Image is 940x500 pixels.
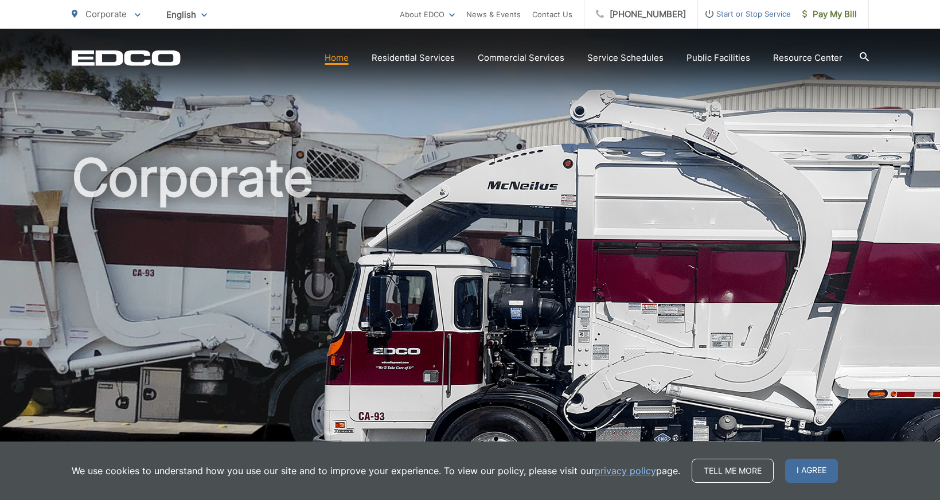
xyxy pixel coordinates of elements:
[687,51,750,65] a: Public Facilities
[587,51,664,65] a: Service Schedules
[773,51,843,65] a: Resource Center
[325,51,349,65] a: Home
[400,7,455,21] a: About EDCO
[72,50,181,66] a: EDCD logo. Return to the homepage.
[785,459,838,483] span: I agree
[466,7,521,21] a: News & Events
[85,9,127,19] span: Corporate
[802,7,857,21] span: Pay My Bill
[72,464,680,478] p: We use cookies to understand how you use our site and to improve your experience. To view our pol...
[372,51,455,65] a: Residential Services
[595,464,656,478] a: privacy policy
[158,5,216,25] span: English
[692,459,774,483] a: Tell me more
[478,51,564,65] a: Commercial Services
[532,7,572,21] a: Contact Us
